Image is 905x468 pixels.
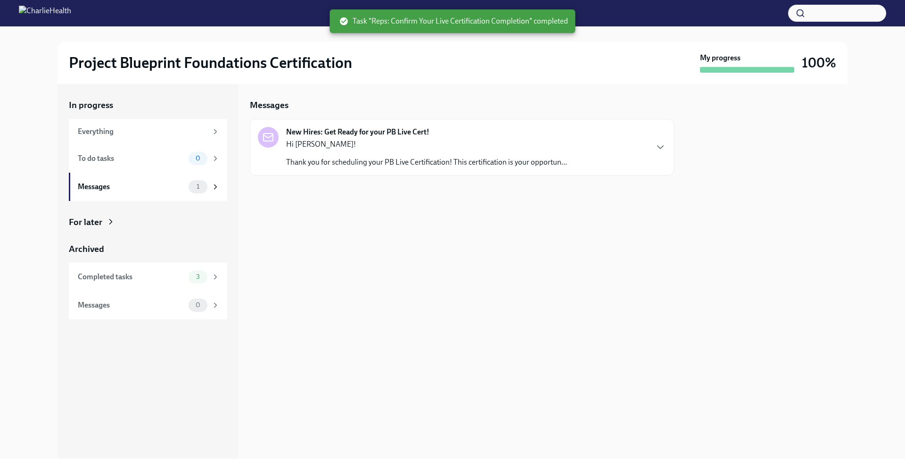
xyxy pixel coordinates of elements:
[700,53,740,63] strong: My progress
[339,16,568,26] span: Task "Reps: Confirm Your Live Certification Completion" completed
[69,263,227,291] a: Completed tasks3
[191,183,205,190] span: 1
[78,272,185,282] div: Completed tasks
[286,157,567,167] p: Thank you for scheduling your PB Live Certification! This certification is your opportun...
[286,139,567,150] p: Hi [PERSON_NAME]!
[69,119,227,144] a: Everything
[69,53,352,72] h2: Project Blueprint Foundations Certification
[69,291,227,319] a: Messages0
[69,99,227,111] a: In progress
[69,173,227,201] a: Messages1
[78,153,185,164] div: To do tasks
[286,127,429,137] strong: New Hires: Get Ready for your PB Live Cert!
[190,301,206,309] span: 0
[69,243,227,255] a: Archived
[190,273,206,280] span: 3
[78,300,185,310] div: Messages
[69,144,227,173] a: To do tasks0
[190,155,206,162] span: 0
[69,216,227,228] a: For later
[69,216,102,228] div: For later
[78,126,207,137] div: Everything
[250,99,288,111] h5: Messages
[78,182,185,192] div: Messages
[19,6,71,21] img: CharlieHealth
[802,54,836,71] h3: 100%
